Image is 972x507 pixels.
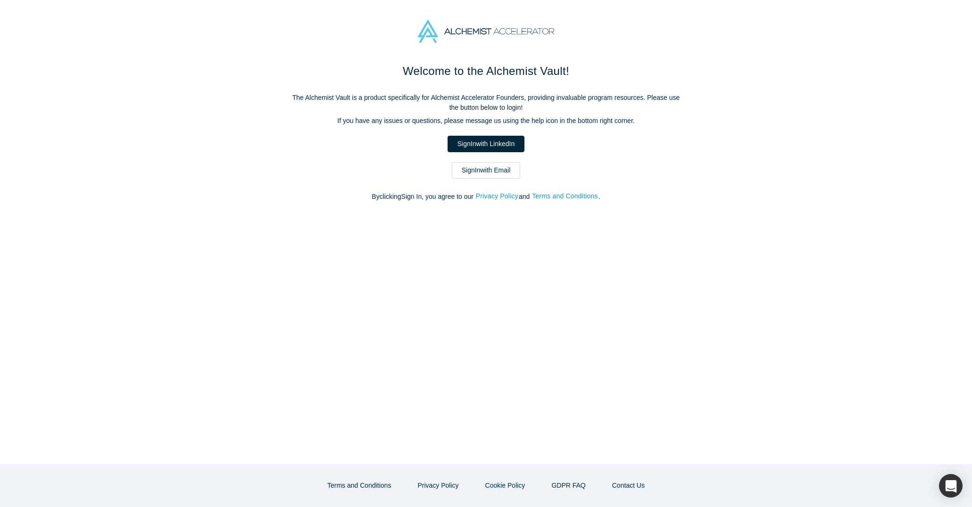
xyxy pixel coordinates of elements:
button: Contact Us [602,477,655,494]
button: Cookie Policy [475,477,535,494]
button: Terms and Conditions [532,191,598,202]
p: The Alchemist Vault is a product specifically for Alchemist Accelerator Founders, providing inval... [288,93,684,113]
button: Privacy Policy [407,477,468,494]
p: If you have any issues or questions, please message us using the help icon in the bottom right co... [288,116,684,126]
p: By clicking Sign In , you agree to our and . [288,192,684,202]
button: Terms and Conditions [317,477,401,494]
a: GDPR FAQ [541,477,595,494]
h1: Welcome to the Alchemist Vault! [288,63,684,80]
a: SignInwith Email [452,162,521,179]
img: Alchemist Accelerator Logo [418,20,554,43]
a: SignInwith LinkedIn [448,136,524,152]
button: Privacy Policy [475,191,519,202]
